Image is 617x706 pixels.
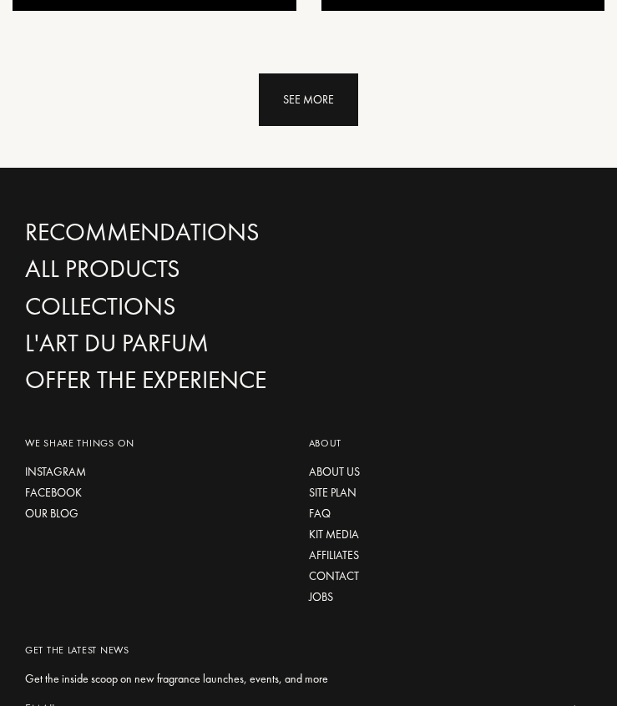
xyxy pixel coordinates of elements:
a: Recommendations [25,218,592,247]
a: L'Art du Parfum [25,329,592,358]
div: Get the latest news [25,643,592,658]
a: Instagram [25,463,284,481]
a: Offer the experience [25,366,592,395]
div: Get the inside scoop on new fragrance launches, events, and more [25,670,592,688]
a: Jobs [309,588,568,606]
a: Kit media [309,526,568,543]
div: About [309,436,568,451]
div: See more [259,73,358,126]
div: We share things on [25,436,284,451]
a: Facebook [25,484,284,502]
a: About us [309,463,568,481]
a: Affiliates [309,547,568,564]
a: All products [25,255,592,284]
a: Collections [25,292,592,321]
a: FAQ [309,505,568,522]
a: Contact [309,567,568,585]
a: Our blog [25,505,284,522]
a: Site plan [309,484,568,502]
